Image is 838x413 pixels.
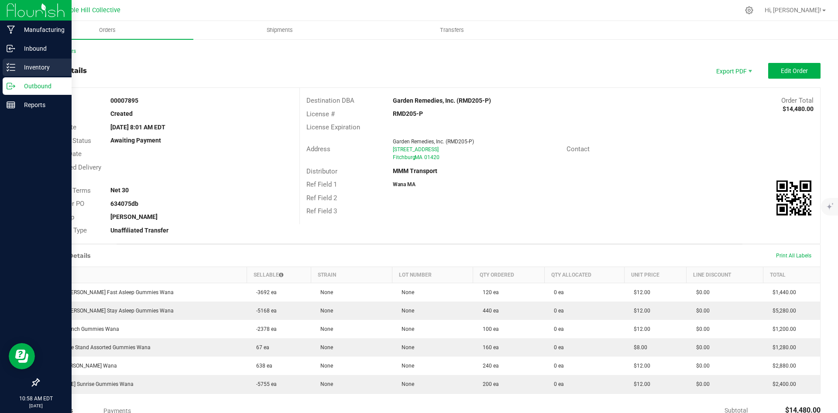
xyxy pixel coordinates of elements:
span: 100 ea [478,326,499,332]
p: Outbound [15,81,68,91]
span: [STREET_ADDRESS] [393,146,439,153]
strong: Net 30 [110,187,129,194]
p: Manufacturing [15,24,68,35]
span: -3692 ea [252,289,277,295]
span: None [316,308,333,314]
span: -5755 ea [252,381,277,387]
strong: Unaffiliated Transfer [110,227,168,234]
span: Ref Field 2 [306,194,337,202]
strong: Garden Remedies, Inc. (RMD205-P) [393,97,491,104]
p: Inbound [15,43,68,54]
span: $0.00 [692,289,710,295]
span: $5,280.00 [768,308,796,314]
span: -5168 ea [252,308,277,314]
span: 120 ea [478,289,499,295]
strong: $14,480.00 [783,105,814,112]
button: Edit Order [768,63,821,79]
a: Shipments [193,21,366,39]
span: License # [306,110,335,118]
span: License Expiration [306,123,360,131]
th: Sellable [247,267,311,283]
span: 0 ea [550,381,564,387]
span: None [397,363,414,369]
strong: Awaiting Payment [110,137,161,144]
span: $12.00 [629,289,650,295]
span: $0.00 [692,363,710,369]
span: None [316,363,333,369]
span: None [397,344,414,351]
strong: 634075db [110,200,138,207]
span: $1,440.00 [768,289,796,295]
span: 67 ea [252,344,269,351]
span: Requested Delivery Date [45,163,101,181]
span: Order Total [781,97,814,104]
span: Print All Labels [776,253,811,259]
span: Fitchburg [393,154,416,160]
span: $2,400.00 [768,381,796,387]
span: $8.00 [629,344,647,351]
span: 200 ea [478,381,499,387]
th: Qty Allocated [544,267,624,283]
th: Lot Number [392,267,473,283]
span: -2378 ea [252,326,277,332]
span: $1,280.00 [768,344,796,351]
p: [DATE] [4,403,68,409]
th: Strain [311,267,392,283]
strong: Wana MA [393,181,416,187]
qrcode: 00007895 [776,180,811,215]
span: Lemonade Stand Assorted Gummies Wana [45,344,151,351]
span: Shipments [255,26,305,34]
th: Total [763,267,820,283]
span: MA [415,154,422,160]
inline-svg: Inventory [7,63,15,72]
span: 0 ea [550,289,564,295]
span: Island Punch Gummies Wana [45,326,119,332]
span: None [397,381,414,387]
span: 1:1:1 [PERSON_NAME] Wana [45,363,117,369]
span: Orders [87,26,127,34]
inline-svg: Manufacturing [7,25,15,34]
span: Temple Hill Collective [58,7,120,14]
span: None [316,326,333,332]
th: Qty Ordered [473,267,544,283]
span: Garden Remedies, Inc. (RMD205-P) [393,139,474,145]
span: Address [306,145,330,153]
th: Unit Price [624,267,687,283]
span: $1,200.00 [768,326,796,332]
strong: Created [110,110,133,117]
span: Edit Order [781,67,808,74]
span: $12.00 [629,308,650,314]
span: $0.00 [692,326,710,332]
p: Inventory [15,62,68,73]
inline-svg: Inbound [7,44,15,53]
span: [US_STATE] Sunrise Gummies Wana [45,381,134,387]
inline-svg: Reports [7,101,15,109]
li: Export PDF [707,63,759,79]
span: None [316,344,333,351]
span: Dream [PERSON_NAME] Stay Asleep Gummies Wana [45,308,174,314]
span: None [397,326,414,332]
span: Contact [567,145,590,153]
th: Item [39,267,247,283]
span: $12.00 [629,326,650,332]
span: 638 ea [252,363,272,369]
span: None [316,289,333,295]
span: None [316,381,333,387]
span: Distributor [306,167,337,175]
p: 10:58 AM EDT [4,395,68,403]
span: $12.00 [629,381,650,387]
strong: 00007895 [110,97,138,104]
span: None [397,289,414,295]
p: Reports [15,100,68,110]
span: 160 ea [478,344,499,351]
span: Ref Field 3 [306,207,337,215]
span: 01420 [424,154,440,160]
strong: [PERSON_NAME] [110,213,158,220]
span: $0.00 [692,344,710,351]
inline-svg: Outbound [7,82,15,90]
span: Ref Field 1 [306,180,337,188]
iframe: Resource center [9,343,35,369]
div: Manage settings [744,6,755,14]
strong: MMM Transport [393,167,437,174]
